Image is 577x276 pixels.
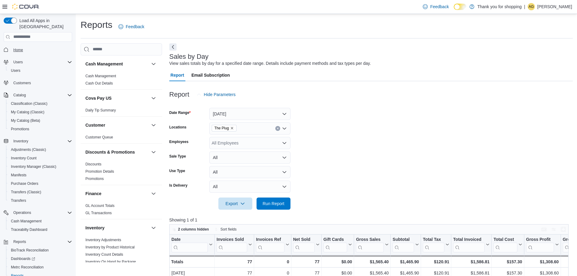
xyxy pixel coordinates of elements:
[169,168,185,173] label: Use Type
[393,237,419,252] button: Subtotal
[6,263,75,271] button: Metrc Reconciliation
[13,81,31,85] span: Customers
[8,146,48,153] a: Adjustments (Classic)
[13,60,23,65] span: Users
[209,166,290,178] button: All
[13,93,26,98] span: Catalog
[11,238,28,245] button: Reports
[171,237,208,252] div: Date
[81,19,112,31] h1: Reports
[212,125,237,131] span: The Plug
[540,226,548,233] button: Keyboard shortcuts
[170,226,211,233] button: 2 columns hidden
[11,58,25,66] button: Users
[218,198,252,210] button: Export
[85,149,135,155] h3: Discounts & Promotions
[169,110,191,115] label: Date Range
[217,237,247,252] div: Invoices Sold
[6,196,75,205] button: Transfers
[169,154,186,159] label: Sale Type
[6,171,75,179] button: Manifests
[263,201,284,207] span: Run Report
[11,238,72,245] span: Reports
[209,181,290,193] button: All
[11,138,31,145] button: Inventory
[85,260,136,264] a: Inventory On Hand by Package
[8,255,72,262] span: Dashboards
[8,180,41,187] a: Purchase Orders
[323,237,347,252] div: Gift Card Sales
[116,21,147,33] a: Feedback
[1,58,75,66] button: Users
[6,125,75,133] button: Promotions
[194,88,238,101] button: Hide Parameters
[6,162,75,171] button: Inventory Manager (Classic)
[8,218,44,225] a: Cash Management
[8,180,72,187] span: Purchase Orders
[6,217,75,225] button: Cash Management
[11,118,40,123] span: My Catalog (Beta)
[178,227,209,232] span: 2 columns hidden
[8,155,72,162] span: Inventory Count
[356,237,384,252] div: Gross Sales
[11,46,25,54] a: Home
[8,247,72,254] span: BioTrack Reconciliation
[11,101,48,106] span: Classification (Classic)
[85,211,112,215] a: GL Transactions
[420,1,451,13] a: Feedback
[150,190,157,197] button: Finance
[81,72,162,89] div: Cash Management
[209,151,290,164] button: All
[453,237,485,242] div: Total Invoiced
[493,237,517,242] div: Total Cost
[256,237,284,242] div: Invoices Ref
[85,238,121,242] span: Inventory Adjustments
[85,169,114,174] span: Promotion Details
[150,148,157,156] button: Discounts & Promotions
[171,69,184,81] span: Report
[12,4,39,10] img: Cova
[256,258,289,265] div: 0
[8,188,72,196] span: Transfers (Classic)
[85,149,149,155] button: Discounts & Promotions
[526,237,554,242] div: Gross Profit
[8,264,72,271] span: Metrc Reconciliation
[85,204,114,208] a: GL Account Totals
[171,237,208,242] div: Date
[169,217,573,223] p: Showing 1 of 1
[8,218,72,225] span: Cash Management
[11,227,47,232] span: Traceabilty Dashboard
[169,183,187,188] label: Is Delivery
[282,126,287,131] button: Open list of options
[11,79,33,87] a: Customers
[293,237,314,252] div: Net Sold
[529,3,534,10] span: AG
[453,258,489,265] div: $1,586.81
[85,74,116,78] span: Cash Management
[85,95,149,101] button: Cova Pay US
[1,137,75,145] button: Inventory
[11,46,72,54] span: Home
[169,139,188,144] label: Employees
[85,252,123,257] a: Inventory Count Details
[85,225,149,231] button: Inventory
[356,237,389,252] button: Gross Sales
[11,68,20,73] span: Users
[150,95,157,102] button: Cova Pay US
[423,258,449,265] div: $120.91
[453,237,489,252] button: Total Invoiced
[85,108,116,113] span: Daily Tip Summary
[6,99,75,108] button: Classification (Classic)
[493,237,522,252] button: Total Cost
[11,190,41,195] span: Transfers (Classic)
[85,122,105,128] h3: Customer
[6,108,75,116] button: My Catalog (Classic)
[6,188,75,196] button: Transfers (Classic)
[126,24,144,30] span: Feedback
[13,48,23,52] span: Home
[85,135,113,139] a: Customer Queue
[293,258,319,265] div: 77
[11,58,72,66] span: Users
